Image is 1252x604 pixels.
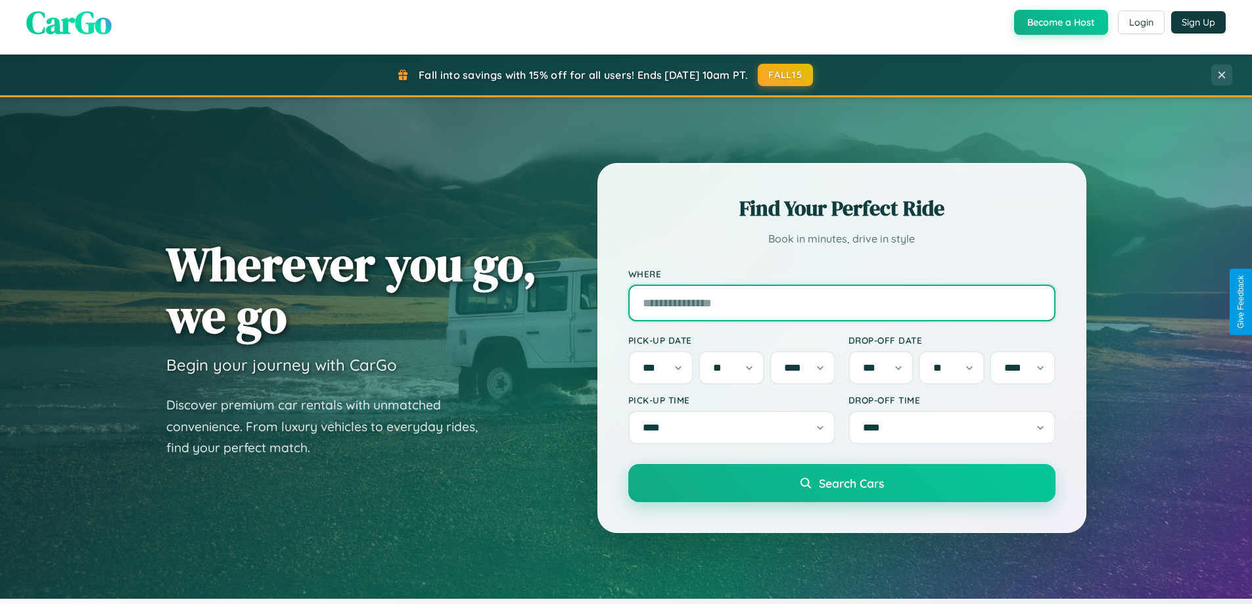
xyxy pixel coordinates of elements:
span: Search Cars [819,476,884,490]
label: Where [628,268,1055,279]
button: Become a Host [1014,10,1108,35]
button: Login [1118,11,1165,34]
button: FALL15 [758,64,813,86]
span: Fall into savings with 15% off for all users! Ends [DATE] 10am PT. [419,68,748,81]
label: Pick-up Time [628,394,835,406]
span: CarGo [26,1,112,44]
h3: Begin your journey with CarGo [166,355,397,375]
button: Search Cars [628,464,1055,502]
label: Drop-off Date [848,335,1055,346]
h2: Find Your Perfect Ride [628,194,1055,223]
p: Book in minutes, drive in style [628,229,1055,248]
p: Discover premium car rentals with unmatched convenience. From luxury vehicles to everyday rides, ... [166,394,495,459]
h1: Wherever you go, we go [166,238,537,342]
label: Pick-up Date [628,335,835,346]
button: Sign Up [1171,11,1226,34]
div: Give Feedback [1236,275,1245,329]
label: Drop-off Time [848,394,1055,406]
